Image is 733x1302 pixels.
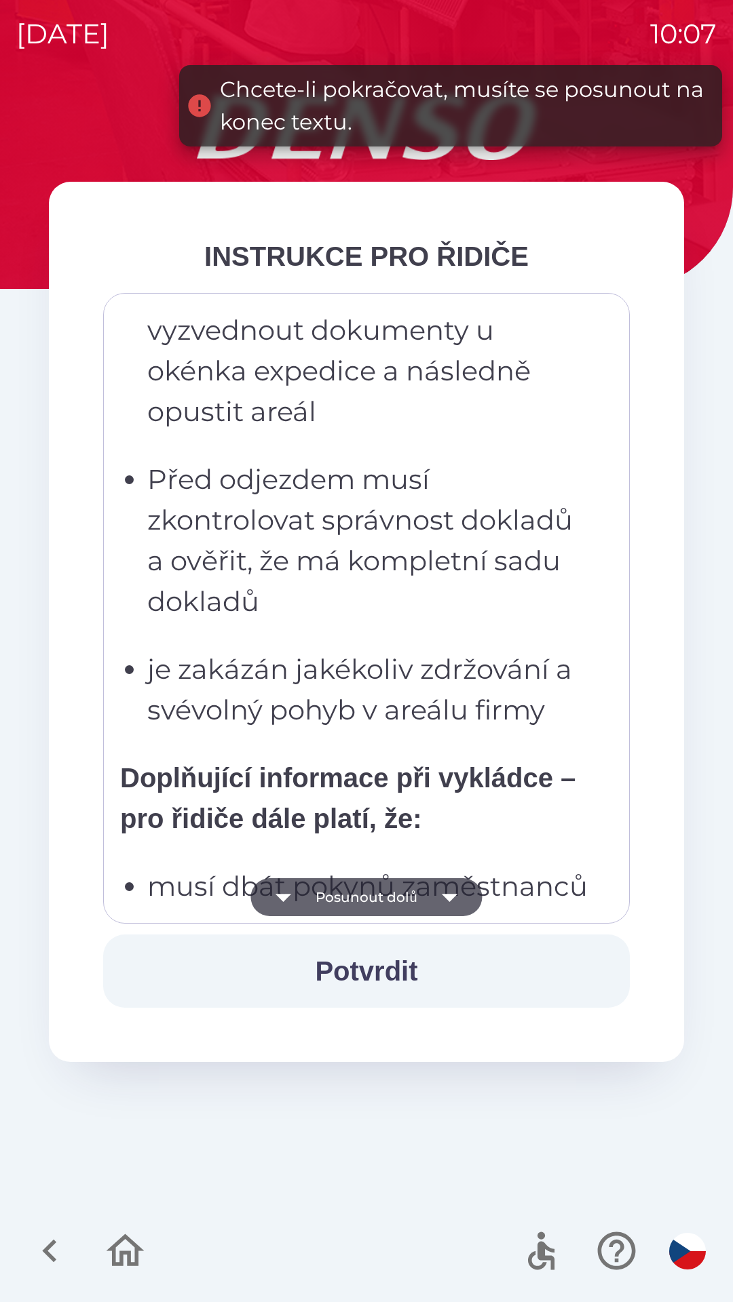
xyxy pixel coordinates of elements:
[49,95,684,160] img: Logo
[147,459,594,622] p: Před odjezdem musí zkontrolovat správnost dokladů a ověřit, že má kompletní sadu dokladů
[120,763,576,833] strong: Doplňující informace při vykládce – pro řidiče dále platí, že:
[103,934,630,1008] button: Potvrdit
[147,229,594,432] p: po odbavení uvolnit manipulační prostor a vyzvednout dokumenty u okénka expedice a následně opust...
[250,878,482,916] button: Posunout dolů
[650,14,717,54] p: 10:07
[147,866,594,947] p: musí dbát pokynů zaměstnanců skladu
[220,73,709,138] div: Chcete-li pokračovat, musíte se posunout na konec textu.
[16,14,109,54] p: [DATE]
[103,236,630,277] div: INSTRUKCE PRO ŘIDIČE
[147,649,594,730] p: je zakázán jakékoliv zdržování a svévolný pohyb v areálu firmy
[669,1233,706,1269] img: cs flag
